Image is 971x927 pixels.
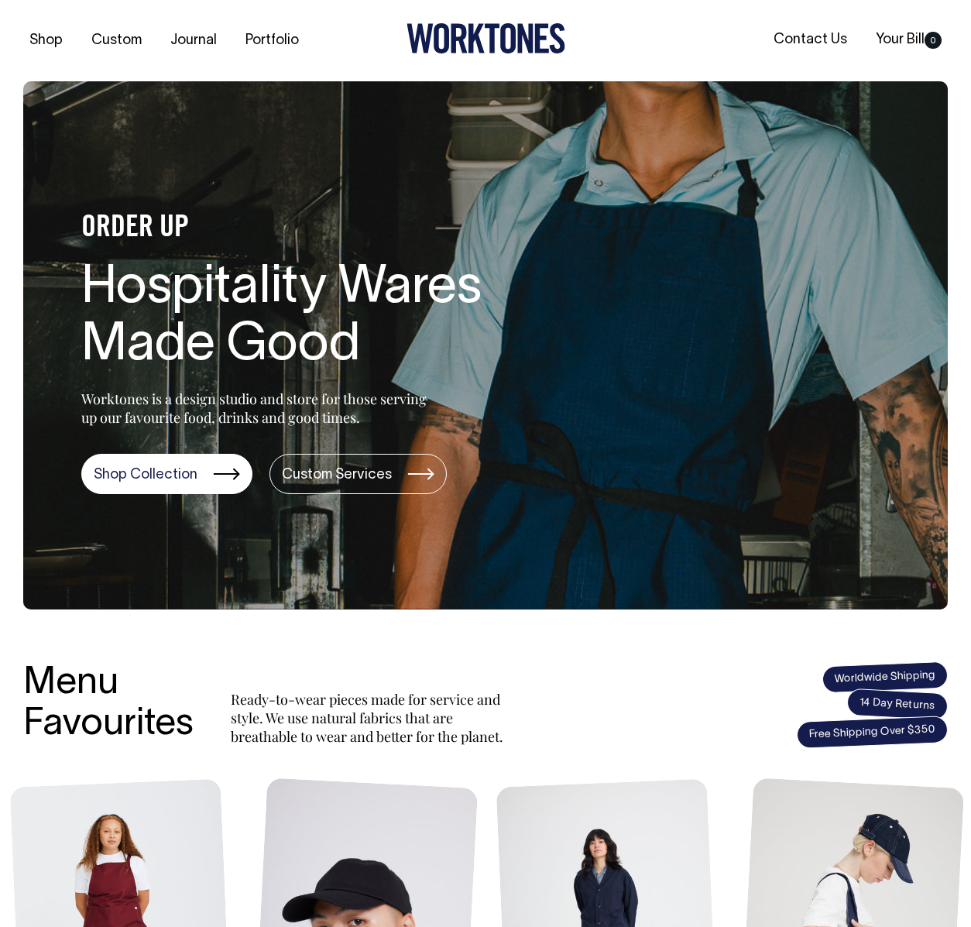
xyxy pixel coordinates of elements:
[767,27,853,53] a: Contact Us
[23,664,194,746] h3: Menu Favourites
[269,454,447,494] a: Custom Services
[81,454,252,494] a: Shop Collection
[23,28,69,53] a: Shop
[231,690,510,746] p: Ready-to-wear pieces made for service and style. We use natural fabrics that are breathable to we...
[81,260,577,376] h1: Hospitality Wares Made Good
[925,32,942,49] span: 0
[846,688,949,721] span: 14 Day Returns
[85,28,148,53] a: Custom
[239,28,305,53] a: Portfolio
[81,390,434,427] p: Worktones is a design studio and store for those serving up our favourite food, drinks and good t...
[81,212,577,245] h4: ORDER UP
[164,28,223,53] a: Journal
[822,661,948,693] span: Worldwide Shipping
[796,716,948,749] span: Free Shipping Over $350
[870,27,948,53] a: Your Bill0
